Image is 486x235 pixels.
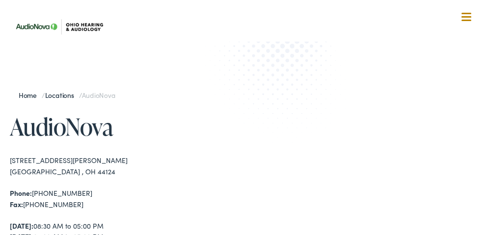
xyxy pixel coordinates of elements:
div: [PHONE_NUMBER] [PHONE_NUMBER] [10,188,243,210]
a: Home [19,90,42,100]
strong: Phone: [10,188,32,198]
span: / / [19,90,115,100]
span: AudioNova [82,90,115,100]
strong: Fax: [10,199,23,209]
h1: AudioNova [10,114,243,140]
div: [STREET_ADDRESS][PERSON_NAME] [GEOGRAPHIC_DATA] , OH 44124 [10,155,243,177]
a: What We Offer [17,39,476,70]
a: Locations [45,90,79,100]
strong: [DATE]: [10,221,33,231]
